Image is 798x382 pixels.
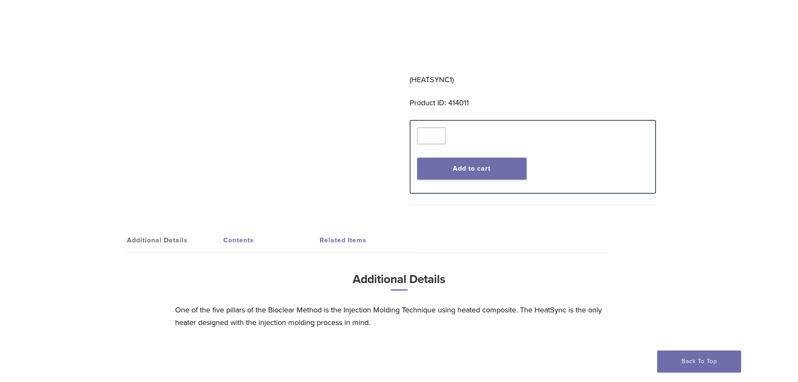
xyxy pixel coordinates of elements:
[175,269,623,297] h3: Additional Details
[417,158,527,179] button: Add to cart
[657,351,741,372] a: Back To Top
[223,229,320,252] a: Contents
[127,229,223,252] a: Additional Details
[410,96,656,109] p: Product ID: 414011
[320,229,416,252] a: Related Items
[175,304,623,329] p: One of the five pillars of the Bioclear Method is the Injection Molding Technique using heated co...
